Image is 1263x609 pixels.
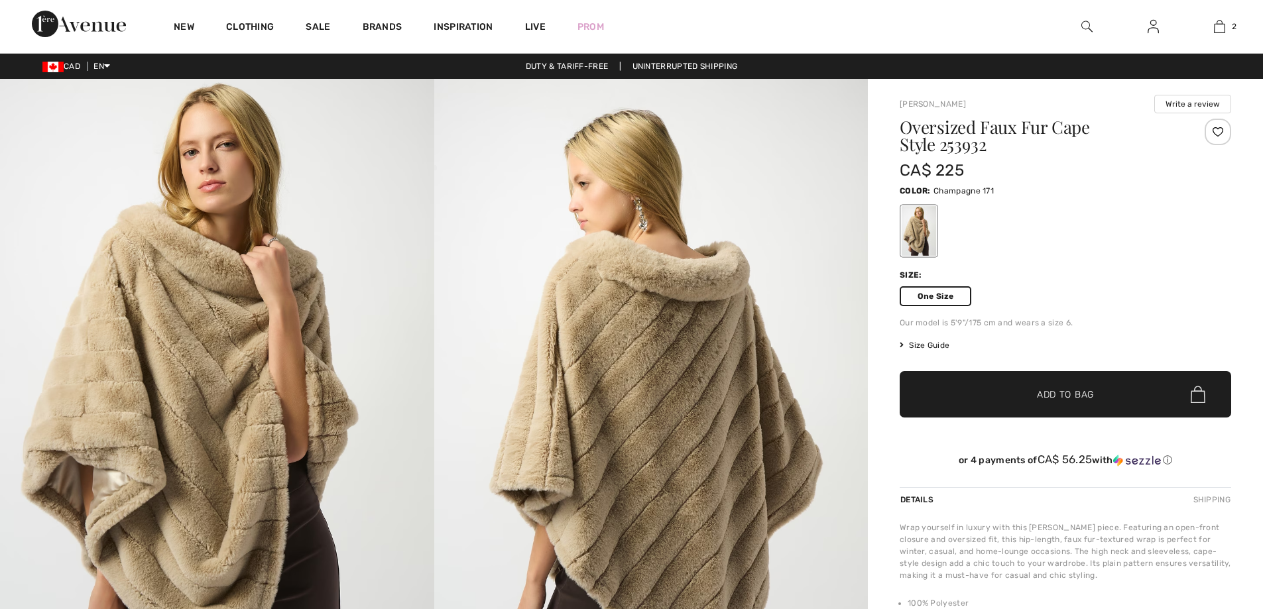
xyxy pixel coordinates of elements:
[1081,19,1093,34] img: search the website
[1113,455,1161,467] img: Sezzle
[1038,453,1093,466] span: CA$ 56.25
[363,21,402,35] a: Brands
[900,119,1176,153] h1: Oversized Faux Fur Cape Style 253932
[900,286,971,306] span: One Size
[902,206,936,256] div: Champagne 171
[306,21,330,35] a: Sale
[1232,21,1236,32] span: 2
[900,488,937,512] div: Details
[1214,19,1225,34] img: My Bag
[900,317,1231,329] div: Our model is 5'9"/175 cm and wears a size 6.
[32,11,126,37] img: 1ère Avenue
[900,161,964,180] span: CA$ 225
[1191,386,1205,403] img: Bag.svg
[908,597,1231,609] li: 100% Polyester
[1037,388,1094,402] span: Add to Bag
[900,453,1231,471] div: or 4 payments ofCA$ 56.25withSezzle Click to learn more about Sezzle
[93,62,110,71] span: EN
[1187,19,1252,34] a: 2
[1154,95,1231,113] button: Write a review
[226,21,274,35] a: Clothing
[42,62,86,71] span: CAD
[900,99,966,109] a: [PERSON_NAME]
[1137,19,1170,35] a: Sign In
[900,453,1231,467] div: or 4 payments of with
[900,186,931,195] span: Color:
[434,21,493,35] span: Inspiration
[577,20,604,34] a: Prom
[900,339,949,351] span: Size Guide
[900,371,1231,417] button: Add to Bag
[900,269,925,281] div: Size:
[174,21,194,35] a: New
[1190,488,1231,512] div: Shipping
[900,522,1231,581] div: Wrap yourself in luxury with this [PERSON_NAME] piece. Featuring an open-front closure and oversi...
[933,186,994,195] span: Champagne 171
[1148,19,1159,34] img: My Info
[525,20,546,34] a: Live
[42,62,64,72] img: Canadian Dollar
